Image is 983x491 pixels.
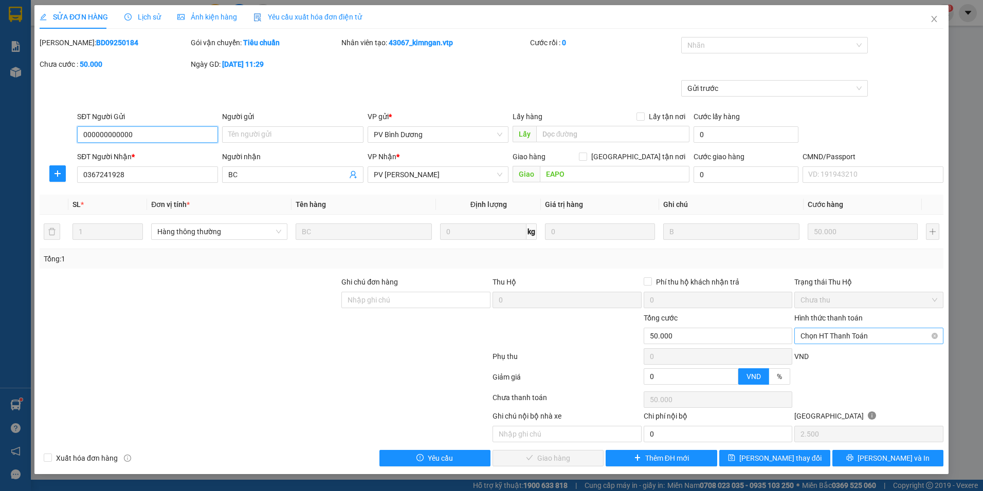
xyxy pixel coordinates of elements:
span: Tên hàng [296,200,326,209]
span: plus [634,454,641,462]
div: Gói vận chuyển: [191,37,340,48]
span: Tổng cước [644,314,678,322]
span: Chưa thu [800,292,937,308]
span: SL [72,200,81,209]
b: BD09250184 [96,39,138,47]
span: Giá trị hàng [545,200,583,209]
div: SĐT Người Nhận [77,151,218,162]
button: printer[PERSON_NAME] và In [832,450,943,466]
span: Giao [513,166,540,182]
span: [GEOGRAPHIC_DATA] tận nơi [587,151,689,162]
span: Xuất hóa đơn hàng [52,452,122,464]
span: Lấy [513,126,536,142]
input: 0 [808,223,918,240]
span: Thêm ĐH mới [645,452,689,464]
div: Ngày GD: [191,59,340,70]
label: Ghi chú đơn hàng [341,278,398,286]
div: Trạng thái Thu Hộ [794,276,943,288]
button: checkGiao hàng [493,450,604,466]
span: edit [40,13,47,21]
img: icon [253,13,262,22]
span: info-circle [868,411,876,420]
span: Đơn vị tính [151,200,190,209]
input: Ghi Chú [663,223,799,240]
input: Dọc đường [540,166,690,182]
span: [PERSON_NAME] thay đổi [739,452,822,464]
button: save[PERSON_NAME] thay đổi [719,450,830,466]
button: exclamation-circleYêu cầu [379,450,490,466]
span: save [728,454,735,462]
input: Cước giao hàng [694,166,798,183]
div: Chưa thanh toán [491,392,643,410]
div: Giảm giá [491,371,643,389]
label: Hình thức thanh toán [794,314,863,322]
span: VND [794,352,809,361]
div: Ghi chú nội bộ nhà xe [493,410,642,426]
span: PV Bình Dương [374,127,502,142]
span: close [930,15,938,23]
div: Tổng: 1 [44,253,379,265]
span: [PERSON_NAME] và In [858,452,930,464]
span: user-add [349,171,357,179]
input: Nhập ghi chú [493,426,642,442]
span: printer [846,454,853,462]
div: Phụ thu [491,351,643,369]
button: plus [926,223,939,240]
span: Yêu cầu [428,452,453,464]
div: Cước rồi : [530,37,679,48]
button: Close [920,5,949,34]
b: [DATE] 11:29 [222,60,264,68]
label: Cước lấy hàng [694,112,740,121]
span: % [777,372,782,381]
span: plus [50,169,65,178]
input: 0 [545,223,655,240]
div: Người gửi [222,111,363,122]
span: Định lượng [470,200,507,209]
div: Chưa cước : [40,59,189,70]
input: Cước lấy hàng [694,126,798,143]
span: VP Nhận [368,153,396,161]
span: Chọn HT Thanh Toán [800,328,937,344]
input: VD: Bàn, Ghế [296,223,432,240]
span: Lấy hàng [513,112,542,121]
div: VP gửi [368,111,508,122]
div: [PERSON_NAME]: [40,37,189,48]
span: Giao hàng [513,153,545,161]
div: Người nhận [222,151,363,162]
b: 50.000 [80,60,102,68]
span: close-circle [932,333,938,339]
span: exclamation-circle [416,454,424,462]
span: VND [747,372,761,381]
span: Cước hàng [808,200,843,209]
input: Dọc đường [536,126,690,142]
b: Tiêu chuẩn [243,39,280,47]
span: Gửi trước [687,81,862,96]
span: Thu Hộ [493,278,516,286]
button: plusThêm ĐH mới [606,450,717,466]
span: info-circle [124,455,131,462]
button: plus [49,165,66,182]
span: Lịch sử [124,13,161,21]
b: 0 [562,39,566,47]
div: Nhân viên tạo: [341,37,528,48]
span: Ảnh kiện hàng [177,13,237,21]
span: PV Nam Đong [374,167,502,182]
input: Ghi chú đơn hàng [341,292,490,308]
span: Phí thu hộ khách nhận trả [652,276,743,288]
span: Yêu cầu xuất hóa đơn điện tử [253,13,362,21]
b: 43067_kimngan.vtp [389,39,453,47]
span: clock-circle [124,13,132,21]
span: SỬA ĐƠN HÀNG [40,13,108,21]
button: delete [44,223,60,240]
th: Ghi chú [659,195,804,215]
span: Hàng thông thường [157,224,281,239]
span: kg [526,223,537,240]
div: SĐT Người Gửi [77,111,218,122]
div: Chi phí nội bộ [644,410,793,426]
div: CMND/Passport [803,151,943,162]
span: Lấy tận nơi [645,111,689,122]
span: picture [177,13,185,21]
div: [GEOGRAPHIC_DATA] [794,410,943,426]
label: Cước giao hàng [694,153,744,161]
